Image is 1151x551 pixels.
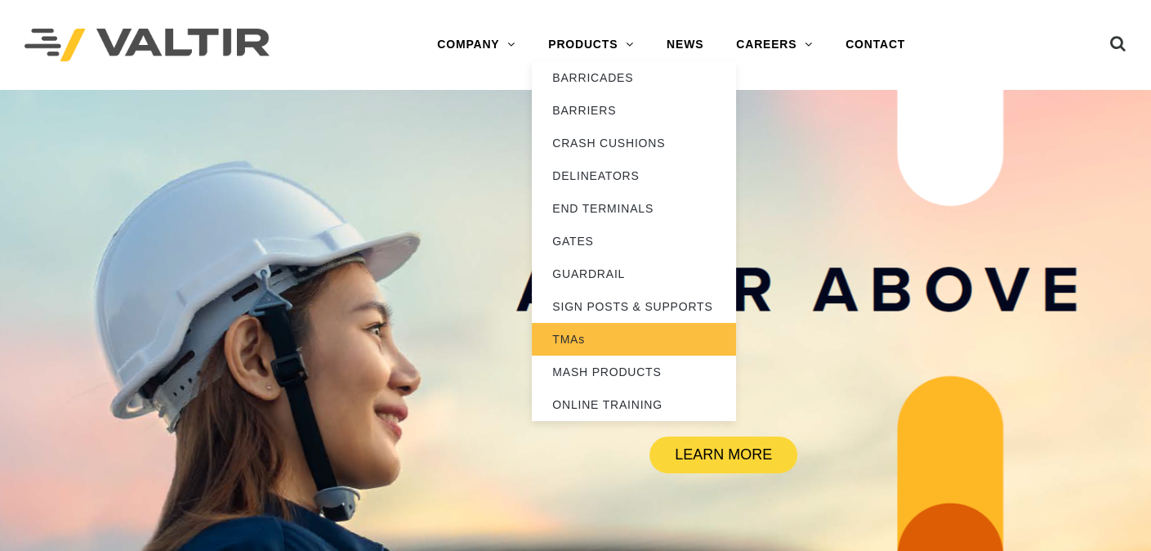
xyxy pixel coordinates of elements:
[532,225,736,258] a: GATES
[650,29,720,61] a: NEWS
[532,159,736,192] a: DELINEATORS
[532,94,736,127] a: BARRIERS
[421,29,532,61] a: COMPANY
[532,258,736,290] a: GUARDRAIL
[829,29,921,61] a: CONTACT
[532,61,736,94] a: BARRICADES
[532,127,736,159] a: CRASH CUSHIONS
[532,29,650,61] a: PRODUCTS
[532,290,736,323] a: SIGN POSTS & SUPPORTS
[532,356,736,388] a: MASH PRODUCTS
[25,29,270,62] img: Valtir
[720,29,829,61] a: CAREERS
[649,437,797,473] a: LEARN MORE
[532,323,736,356] a: TMAs
[532,388,736,421] a: ONLINE TRAINING
[532,192,736,225] a: END TERMINALS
